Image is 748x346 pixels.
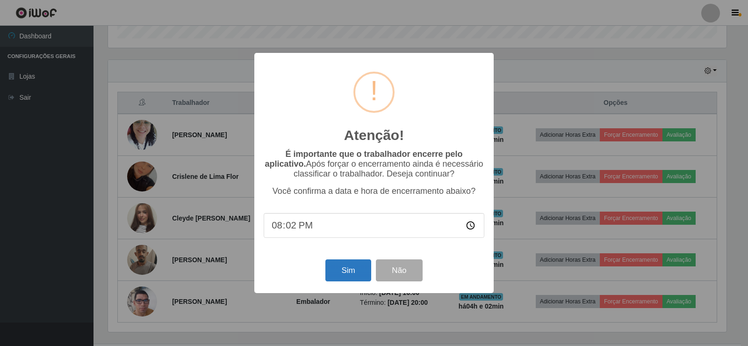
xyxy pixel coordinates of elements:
[265,149,462,169] b: É importante que o trabalhador encerre pelo aplicativo.
[376,259,422,281] button: Não
[264,186,484,196] p: Você confirma a data e hora de encerramento abaixo?
[264,149,484,179] p: Após forçar o encerramento ainda é necessário classificar o trabalhador. Deseja continuar?
[325,259,371,281] button: Sim
[344,127,404,144] h2: Atenção!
